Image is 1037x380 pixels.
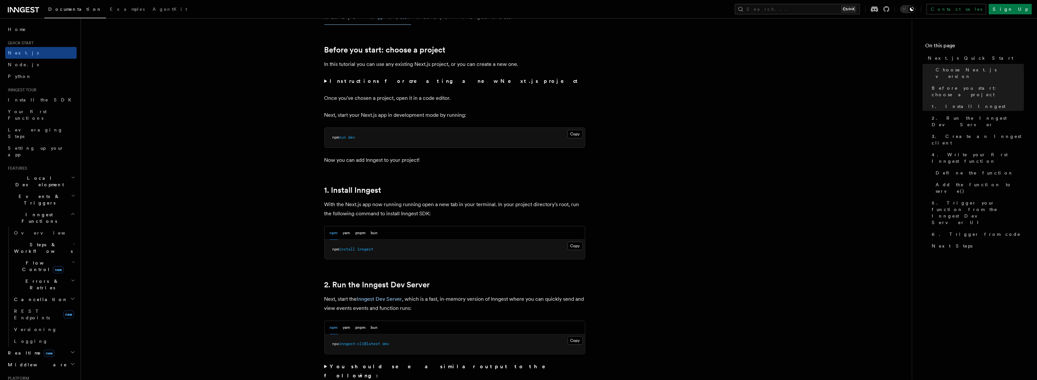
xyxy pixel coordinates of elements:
[900,5,916,13] button: Toggle dark mode
[324,156,585,165] p: Now you can add Inngest to your project!
[333,135,339,140] span: npm
[11,275,77,294] button: Errors & Retries
[44,2,106,18] a: Documentation
[933,64,1024,82] a: Choose Next.js version
[928,55,1013,61] span: Next.js Quick Start
[14,309,50,320] span: REST Endpoints
[568,336,583,345] button: Copy
[5,59,77,70] a: Node.js
[929,130,1024,149] a: 3. Create an Inngest client
[936,170,1014,176] span: Define the function
[324,111,585,120] p: Next, start your Next.js app in development mode by running:
[348,135,355,140] span: dev
[14,230,81,236] span: Overview
[11,294,77,305] button: Cancellation
[358,247,374,251] span: inngest
[5,124,77,142] a: Leveraging Steps
[324,363,555,379] strong: You should see a similar output to the following:
[932,200,1024,226] span: 5. Trigger your function from the Inngest Dev Server UI
[324,94,585,103] p: Once you've chosen a project, open it in a code editor.
[568,130,583,138] button: Copy
[929,100,1024,112] a: 1. Install Inngest
[932,243,972,249] span: Next Steps
[929,228,1024,240] a: 6. Trigger from code
[14,327,57,332] span: Versioning
[5,211,70,224] span: Inngest Functions
[356,321,366,334] button: pnpm
[936,181,1024,194] span: Add the function to serve()
[936,67,1024,80] span: Choose Next.js version
[11,241,73,254] span: Steps & Workflows
[925,52,1024,64] a: Next.js Quick Start
[5,142,77,160] a: Setting up your app
[330,226,338,240] button: npm
[324,280,430,289] a: 2. Run the Inngest Dev Server
[383,342,390,346] span: dev
[735,4,860,14] button: Search...Ctrl+K
[5,227,77,347] div: Inngest Functions
[5,94,77,106] a: Install the SDK
[330,321,338,334] button: npm
[343,226,350,240] button: yarn
[324,200,585,218] p: With the Next.js app now running running open a new tab in your terminal. In your project directo...
[11,260,72,273] span: Flow Control
[14,339,48,344] span: Logging
[5,106,77,124] a: Your first Functions
[925,42,1024,52] h4: On this page
[8,97,75,102] span: Install the SDK
[5,209,77,227] button: Inngest Functions
[153,7,187,12] span: AgentKit
[324,45,446,54] a: Before you start: choose a project
[8,26,26,33] span: Home
[48,7,102,12] span: Documentation
[106,2,149,18] a: Examples
[371,226,378,240] button: bun
[11,278,71,291] span: Errors & Retries
[5,347,77,359] button: Realtimenew
[926,4,986,14] a: Contact sales
[110,7,145,12] span: Examples
[339,342,380,346] span: inngest-cli@latest
[371,321,378,334] button: bun
[63,311,74,318] span: new
[8,74,32,79] span: Python
[11,239,77,257] button: Steps & Workflows
[929,149,1024,167] a: 4. Write your first Inngest function
[343,321,350,334] button: yarn
[5,190,77,209] button: Events & Triggers
[933,167,1024,179] a: Define the function
[333,247,339,251] span: npm
[932,103,1005,110] span: 1. Install Inngest
[11,227,77,239] a: Overview
[11,296,68,303] span: Cancellation
[989,4,1032,14] a: Sign Up
[333,342,339,346] span: npx
[324,60,585,69] p: In this tutorial you can use any existing Next.js project, or you can create a new one.
[339,135,346,140] span: run
[568,242,583,250] button: Copy
[8,62,39,67] span: Node.js
[929,82,1024,100] a: Before you start: choose a project
[5,359,77,371] button: Middleware
[932,231,1021,237] span: 6. Trigger from code
[932,85,1024,98] span: Before you start: choose a project
[8,127,63,139] span: Leveraging Steps
[929,197,1024,228] a: 5. Trigger your function from the Inngest Dev Server UI
[841,6,856,12] kbd: Ctrl+K
[357,296,402,302] a: Inngest Dev Server
[5,361,67,368] span: Middleware
[339,247,355,251] span: install
[5,172,77,190] button: Local Development
[932,115,1024,128] span: 2. Run the Inngest Dev Server
[5,47,77,59] a: Next.js
[324,186,381,195] a: 1. Install Inngest
[932,151,1024,164] span: 4. Write your first Inngest function
[44,350,54,357] span: new
[11,335,77,347] a: Logging
[356,226,366,240] button: pnpm
[11,257,77,275] button: Flow Controlnew
[932,133,1024,146] span: 3. Create an Inngest client
[929,240,1024,252] a: Next Steps
[5,193,71,206] span: Events & Triggers
[324,295,585,313] p: Next, start the , which is a fast, in-memory version of Inngest where you can quickly send and vi...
